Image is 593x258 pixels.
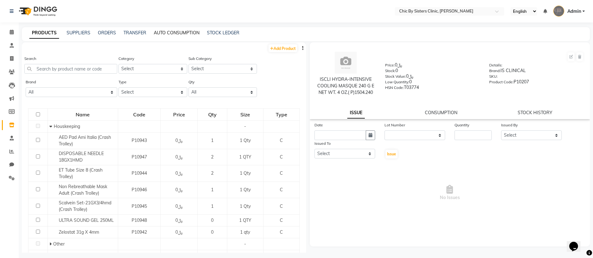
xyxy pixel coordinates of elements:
iframe: chat widget [567,233,587,252]
div: Type [264,109,299,120]
span: 0 [211,229,214,235]
span: 1 [211,203,214,209]
label: Lot Number [384,122,405,128]
span: 2 [211,170,214,176]
a: PRODUCTS [29,27,59,39]
span: 2 [211,154,214,160]
span: ET Tube Size 8 (Crash Trolley) [59,167,103,179]
span: ﷼0 [175,203,183,209]
a: CONSUMPTION [425,110,457,115]
a: SUPPLIERS [67,30,90,36]
span: 1 [211,138,214,143]
div: 0 [385,79,480,87]
span: DISPOSABLE NEEDLE 18GX1HMD [59,151,104,163]
span: 1 qty [240,229,250,235]
input: Search by product name or code [24,64,117,74]
span: Expand Row [49,241,53,247]
div: Qty [198,109,227,120]
span: ﷼0 [175,217,183,223]
div: Name [48,109,118,120]
span: 1 Qty [240,187,251,192]
img: Admin [553,6,564,17]
button: Issue [385,150,398,158]
label: Quantity [455,122,469,128]
span: Other [53,241,65,247]
div: ﷼0 [385,62,480,71]
span: ﷼0 [175,154,183,160]
span: 1 QTY [239,154,251,160]
div: Code [118,109,160,120]
span: P10942 [132,229,147,235]
span: C [280,138,283,143]
div: IS CLINICAL [489,67,584,76]
span: P10947 [132,154,147,160]
span: P10944 [132,170,147,176]
div: ISCLI HYDRA-INTENSIVE COOLING MASQUE 240 G E NET WT. 4 OZ.( P)1504.240 [316,76,376,96]
span: C [280,170,283,176]
label: Date [314,122,323,128]
label: Brand [26,79,36,85]
span: - [244,124,246,129]
span: 1 QTY [239,217,251,223]
a: AUTO CONSUMPTION [154,30,199,36]
span: - [244,241,246,247]
div: Price [161,109,197,120]
label: SKU: [489,74,498,79]
span: C [280,154,283,160]
a: TRANSFER [123,30,146,36]
span: C [280,229,283,235]
div: T03774 [385,84,480,93]
span: ULTRA SOUND GEL 250ML [59,217,114,223]
label: Product Code: [489,79,514,85]
label: Search [24,56,36,61]
span: ﷼0 [175,170,183,176]
span: ﷼0 [175,138,183,143]
label: Details: [489,62,502,68]
span: Non Rebreathable Mask Adult (Crash Trolley) [59,184,107,196]
a: Add Product [269,44,297,52]
label: Qty [188,79,194,85]
span: Issue [387,152,396,156]
img: avatar [335,52,357,74]
label: Stock Value: [385,74,406,79]
label: Stock: [385,68,395,74]
div: P10207 [489,79,584,87]
span: 1 Qty [240,170,251,176]
label: Brand: [489,68,500,74]
span: Admin [567,8,581,15]
label: HSN Code: [385,85,404,90]
a: ISSUE [347,107,365,119]
span: 1 Qty [240,138,251,143]
label: Sub Category [188,56,212,61]
span: C [280,203,283,209]
span: Houskeeping [54,124,80,129]
div: Size [228,109,263,120]
span: 1 [211,187,214,192]
span: C [280,217,283,223]
span: Zelostat 31g X 4mm [59,229,99,235]
span: ﷼0 [175,229,183,235]
a: ORDERS [98,30,116,36]
span: Collapse Row [49,124,54,129]
span: P10943 [132,138,147,143]
span: P10946 [132,187,147,192]
label: Price: [385,62,395,68]
label: Low Quantity: [385,79,409,85]
label: Issued By [501,122,518,128]
label: Type [118,79,127,85]
span: Scalvein Set-21GX3/4hmd (Crash Trolley) [59,200,111,212]
a: STOCK LEDGER [207,30,239,36]
span: P10948 [132,217,147,223]
span: C [280,187,283,192]
div: ﷼0 [385,73,480,82]
div: 0 [385,67,480,76]
label: Category [118,56,134,61]
span: ﷼0 [175,187,183,192]
span: P10945 [132,203,147,209]
a: STOCK HISTORY [518,110,552,115]
img: logo [16,2,59,20]
span: AED Pad Ami Italia (Crash Trolley) [59,134,111,147]
label: Issued To [314,141,331,146]
span: 0 [211,217,214,223]
span: No Issues [314,162,585,224]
